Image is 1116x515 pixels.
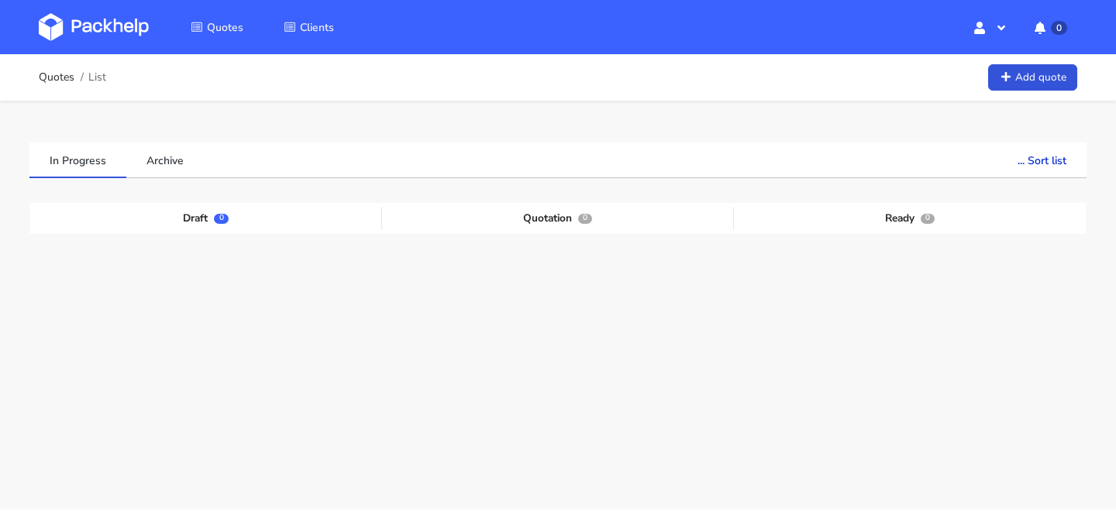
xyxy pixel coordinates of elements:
[997,142,1087,177] button: ... Sort list
[30,207,382,230] div: Draft
[29,142,126,177] a: In Progress
[39,13,149,41] img: Dashboard
[921,214,935,224] span: 0
[382,207,734,230] div: Quotation
[126,142,204,177] a: Archive
[578,214,592,224] span: 0
[88,71,106,84] span: List
[265,13,353,41] a: Clients
[214,214,228,224] span: 0
[734,207,1086,230] div: Ready
[300,20,334,35] span: Clients
[207,20,243,35] span: Quotes
[1051,21,1067,35] span: 0
[988,64,1077,91] a: Add quote
[39,62,106,93] nav: breadcrumb
[39,71,74,84] a: Quotes
[172,13,262,41] a: Quotes
[1022,13,1077,41] button: 0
